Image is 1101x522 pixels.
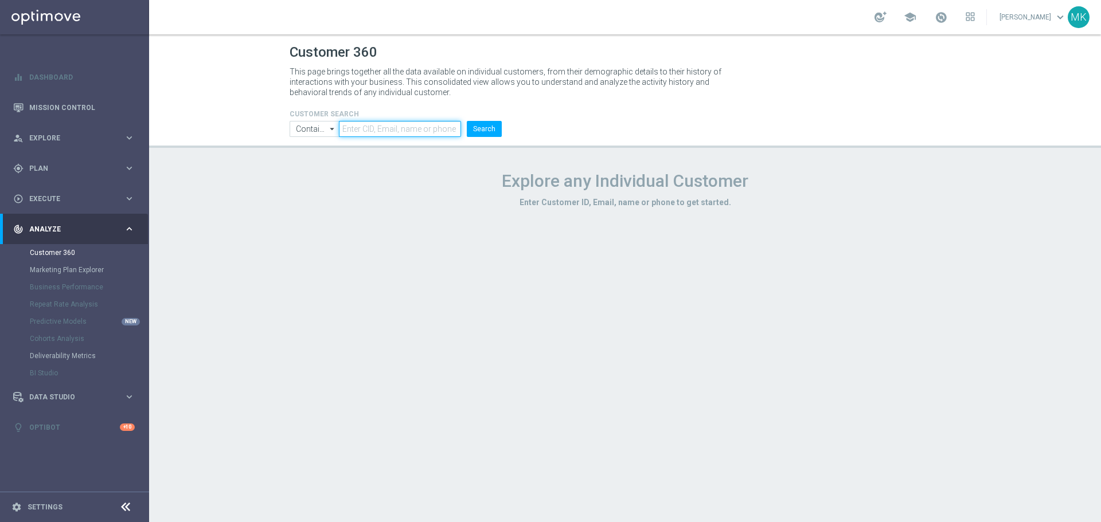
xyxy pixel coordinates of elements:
h1: Customer 360 [290,44,961,61]
span: Analyze [29,226,124,233]
a: [PERSON_NAME]keyboard_arrow_down [998,9,1068,26]
div: BI Studio [30,364,148,382]
a: Mission Control [29,92,135,123]
div: Predictive Models [30,313,148,330]
i: keyboard_arrow_right [124,223,135,234]
div: Marketing Plan Explorer [30,261,148,278]
i: arrow_drop_down [327,121,338,136]
i: track_changes [13,224,24,234]
input: Contains [290,121,339,137]
span: school [904,11,916,23]
button: play_circle_outline Execute keyboard_arrow_right [13,194,135,203]
h1: Explore any Individual Customer [290,171,961,191]
div: Cohorts Analysis [30,330,148,347]
div: Dashboard [13,62,135,92]
span: Data Studio [29,394,124,401]
span: Plan [29,165,124,172]
i: equalizer [13,72,24,83]
a: Customer 360 [30,248,119,257]
a: Marketing Plan Explorer [30,265,119,274]
div: Analyze [13,224,124,234]
button: Search [467,121,502,137]
div: NEW [122,318,140,325]
i: lightbulb [13,422,24,433]
span: keyboard_arrow_down [1054,11,1067,23]
div: Execute [13,194,124,204]
div: Deliverability Metrics [30,347,148,364]
i: keyboard_arrow_right [124,391,135,402]
i: person_search [13,133,24,143]
div: Plan [13,163,124,174]
span: Execute [29,195,124,202]
div: Mission Control [13,92,135,123]
i: play_circle_outline [13,194,24,204]
div: Explore [13,133,124,143]
button: Data Studio keyboard_arrow_right [13,393,135,402]
button: track_changes Analyze keyboard_arrow_right [13,225,135,234]
i: keyboard_arrow_right [124,163,135,174]
i: gps_fixed [13,163,24,174]
a: Dashboard [29,62,135,92]
div: Repeat Rate Analysis [30,296,148,313]
button: equalizer Dashboard [13,73,135,82]
h3: Enter Customer ID, Email, name or phone to get started. [290,197,961,207]
div: MK [1068,6,1090,28]
input: Enter CID, Email, name or phone [339,121,461,137]
div: Business Performance [30,278,148,296]
p: This page brings together all the data available on individual customers, from their demographic ... [290,66,731,97]
div: Optibot [13,412,135,442]
div: Customer 360 [30,244,148,261]
span: Explore [29,135,124,142]
div: Data Studio [13,392,124,402]
i: keyboard_arrow_right [124,193,135,204]
button: gps_fixed Plan keyboard_arrow_right [13,164,135,173]
i: keyboard_arrow_right [124,132,135,143]
a: Deliverability Metrics [30,351,119,360]
div: +10 [120,423,135,431]
i: settings [11,502,22,512]
a: Optibot [29,412,120,442]
h4: CUSTOMER SEARCH [290,110,502,118]
a: Settings [28,504,63,511]
button: lightbulb Optibot +10 [13,423,135,432]
button: Mission Control [13,103,135,112]
button: person_search Explore keyboard_arrow_right [13,134,135,143]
